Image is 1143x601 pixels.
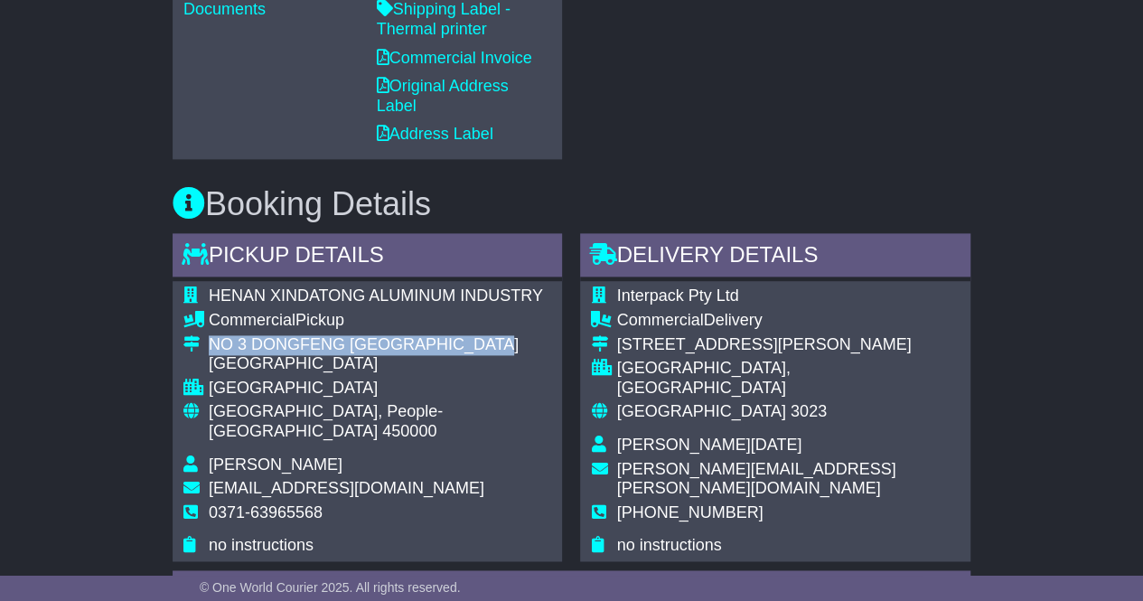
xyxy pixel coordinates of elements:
[377,77,509,115] a: Original Address Label
[377,49,532,67] a: Commercial Invoice
[616,460,895,498] span: [PERSON_NAME][EMAIL_ADDRESS][PERSON_NAME][DOMAIN_NAME]
[616,335,960,355] div: [STREET_ADDRESS][PERSON_NAME]
[580,233,970,282] div: Delivery Details
[616,311,703,329] span: Commercial
[616,311,960,331] div: Delivery
[616,536,721,554] span: no instructions
[616,503,763,521] span: [PHONE_NUMBER]
[377,125,493,143] a: Address Label
[616,359,960,398] div: [GEOGRAPHIC_DATA], [GEOGRAPHIC_DATA]
[209,286,543,305] span: HENAN XINDATONG ALUMINUM INDUSTRY
[209,503,323,521] span: 0371-63965568
[209,311,295,329] span: Commercial
[209,536,314,554] span: no instructions
[209,354,552,374] div: [GEOGRAPHIC_DATA]
[209,379,552,399] div: [GEOGRAPHIC_DATA]
[791,402,827,420] span: 3023
[173,233,563,282] div: Pickup Details
[200,580,461,595] span: © One World Courier 2025. All rights reserved.
[209,479,484,497] span: [EMAIL_ADDRESS][DOMAIN_NAME]
[209,455,342,474] span: [PERSON_NAME]
[616,436,801,454] span: [PERSON_NAME][DATE]
[209,335,552,355] div: NO 3 DONGFENG [GEOGRAPHIC_DATA]
[616,402,785,420] span: [GEOGRAPHIC_DATA]
[209,311,552,331] div: Pickup
[173,186,970,222] h3: Booking Details
[209,402,443,440] span: [GEOGRAPHIC_DATA], People-[GEOGRAPHIC_DATA]
[616,286,738,305] span: Interpack Pty Ltd
[382,422,436,440] span: 450000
